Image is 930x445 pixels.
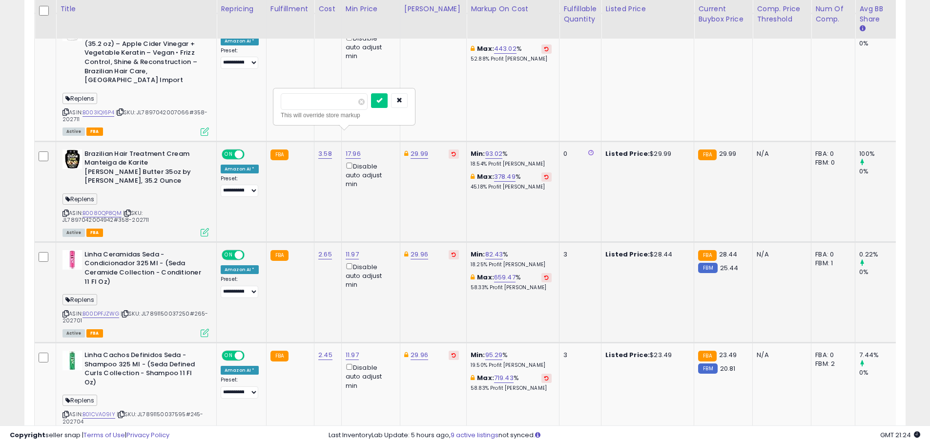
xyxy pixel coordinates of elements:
span: All listings currently available for purchase on Amazon [62,127,85,136]
div: Num of Comp. [815,4,851,24]
small: FBM [698,363,717,374]
div: % [471,172,552,191]
i: Revert to store-level Max Markup [544,376,549,381]
div: Avg BB Share [859,4,895,24]
small: FBA [270,351,289,361]
div: FBA: 0 [815,351,847,360]
b: Min: [471,149,485,158]
span: Replens [62,93,97,104]
span: ON [223,352,235,360]
a: 719.43 [494,373,514,383]
div: Preset: [221,47,259,69]
a: 95.29 [485,350,503,360]
b: Listed Price: [605,250,650,259]
p: 52.88% Profit [PERSON_NAME] [471,56,552,63]
b: Listed Price: [605,350,650,360]
div: N/A [757,250,804,259]
div: ASIN: [62,149,209,235]
div: Preset: [221,175,259,197]
div: Amazon AI * [221,37,259,45]
b: Min: [471,250,485,259]
a: 9 active listings [451,430,498,440]
div: 3 [563,250,594,259]
b: Max: [477,373,494,382]
small: FBA [698,351,716,361]
div: % [471,351,552,369]
div: 0% [859,368,899,377]
span: 20.81 [720,364,736,373]
img: 316cw8Wi79L._SL40_.jpg [62,250,82,270]
b: Max: [477,44,494,53]
a: B0080QP8QM [83,209,122,217]
span: 2025-08-10 21:24 GMT [880,430,920,440]
b: Max: [477,172,494,181]
span: 23.49 [719,350,737,360]
div: seller snap | | [10,431,169,440]
small: FBA [270,250,289,261]
p: 18.54% Profit [PERSON_NAME] [471,161,552,168]
div: FBM: 2 [815,360,847,368]
span: ON [223,150,235,158]
img: 41pP-DeDjrL._SL40_.jpg [62,149,82,169]
div: 3 [563,351,594,360]
div: Disable auto adjust min [346,33,393,61]
span: 25.44 [720,263,739,273]
div: N/A [757,149,804,158]
div: % [471,374,552,392]
span: All listings currently available for purchase on Amazon [62,329,85,338]
span: FBA [86,229,103,237]
div: [PERSON_NAME] [404,4,462,14]
small: Avg BB Share. [859,24,865,33]
a: 93.02 [485,149,503,159]
div: Fulfillable Quantity [563,4,597,24]
div: FBM: 0 [815,158,847,167]
div: 7.44% [859,351,899,360]
div: Preset: [221,276,259,298]
span: 28.44 [719,250,738,259]
div: Title [60,4,212,14]
b: [PERSON_NAME] Expert Vinagre de Maçã Hair Treatment Cream 1 kg (35.2 oz) – Apple Cider Vinegar + ... [84,21,203,87]
div: 0% [859,268,899,276]
a: Privacy Policy [126,430,169,440]
div: Fulfillment [270,4,310,14]
div: ASIN: [62,21,209,135]
div: 100% [859,149,899,158]
span: | SKU: JL7891150037595#245-202704 [62,410,204,425]
div: Amazon AI * [221,366,259,375]
div: Amazon AI * [221,265,259,274]
b: Listed Price: [605,149,650,158]
div: 0% [859,167,899,176]
div: % [471,149,552,168]
div: FBM: 1 [815,259,847,268]
p: 45.18% Profit [PERSON_NAME] [471,184,552,191]
div: Repricing [221,4,262,14]
a: 29.96 [411,250,428,259]
small: FBA [270,149,289,160]
div: ASIN: [62,351,209,437]
i: This overrides the store level max markup for this listing [471,375,475,381]
a: 11.97 [346,250,359,259]
a: B01CVA09IY [83,410,115,419]
a: 11.97 [346,350,359,360]
span: Replens [62,395,97,406]
span: OFF [243,150,259,158]
p: 19.50% Profit [PERSON_NAME] [471,362,552,369]
div: $29.99 [605,149,686,158]
a: 443.02 [494,44,517,54]
div: Cost [318,4,337,14]
span: OFF [243,251,259,259]
div: % [471,44,552,63]
small: FBM [698,263,717,273]
small: FBA [698,250,716,261]
b: Brazilian Hair Treatment Cream Manteiga de Karite [PERSON_NAME] Butter 35oz by [PERSON_NAME], 35.... [84,149,203,188]
a: B00DPFJZWG [83,310,119,318]
p: 18.25% Profit [PERSON_NAME] [471,261,552,268]
a: 17.96 [346,149,361,159]
div: Current Buybox Price [698,4,748,24]
b: Linha Ceramidas Seda - Condicionador 325 Ml - (Seda Ceramide Collection - Conditioner 11 Fl Oz) [84,250,203,289]
div: % [471,273,552,291]
a: 29.99 [411,149,428,159]
div: N/A [757,351,804,360]
span: Replens [62,193,97,205]
a: 29.96 [411,350,428,360]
